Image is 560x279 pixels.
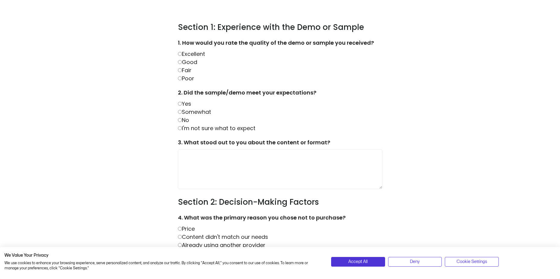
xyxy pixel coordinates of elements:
input: Yes [178,102,182,106]
button: Adjust cookie preferences [445,257,498,267]
button: Accept all cookies [331,257,385,267]
input: Poor [178,76,182,80]
label: Poor [178,75,194,82]
h3: Section 1: Experience with the Demo or Sample [178,22,382,33]
p: We use cookies to enhance your browsing experience, serve personalized content, and analyze our t... [5,261,322,271]
input: Fair [178,68,182,72]
label: No [178,116,189,124]
input: No [178,118,182,122]
label: Good [178,58,197,66]
label: Yes [178,100,191,107]
label: 4. What was the primary reason you chose not to purchase? [178,213,382,225]
span: Deny [410,258,420,265]
label: 2. Did the sample/demo meet your expectations? [178,88,382,100]
span: Cookie Settings [457,258,487,265]
label: I'm not sure what to expect [178,124,255,132]
input: Content didn't match our needs [178,235,182,239]
input: Somewhat [178,110,182,114]
label: Content didn't match our needs [178,233,268,241]
span: Accept All [348,258,368,265]
input: Excellent [178,52,182,56]
label: 1. How would you rate the quality of the demo or sample you received? [178,39,382,50]
label: 3. What stood out to you about the content or format? [178,138,382,149]
button: Deny all cookies [388,257,442,267]
input: I'm not sure what to expect [178,126,182,130]
h2: We Value Your Privacy [5,253,322,258]
h3: Section 2: Decision-Making Factors [178,197,382,207]
input: Good [178,60,182,64]
label: Price [178,225,195,232]
input: Price [178,227,182,231]
label: Fair [178,66,191,74]
label: Somewhat [178,108,211,116]
label: Excellent [178,50,205,58]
